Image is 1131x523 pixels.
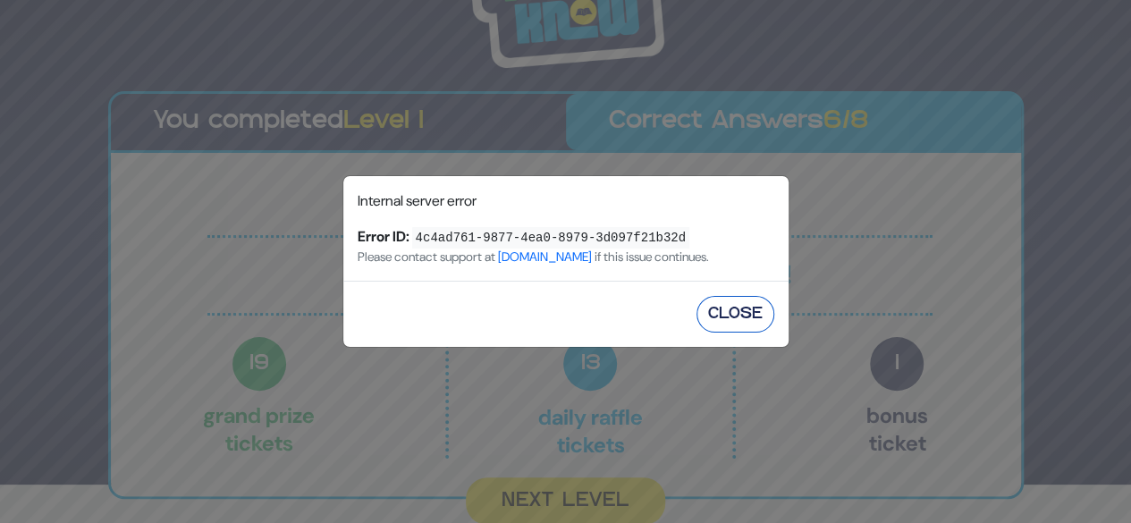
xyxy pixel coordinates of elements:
code: 4c4ad761-9877-4ea0-8979-3d097f21b32d [412,227,689,249]
button: Close [696,296,774,333]
p: Please contact support at if this issue continues. [358,248,774,266]
p: Internal server error [358,190,774,212]
strong: Error ID: [358,227,409,246]
a: [DOMAIN_NAME] [495,246,595,267]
